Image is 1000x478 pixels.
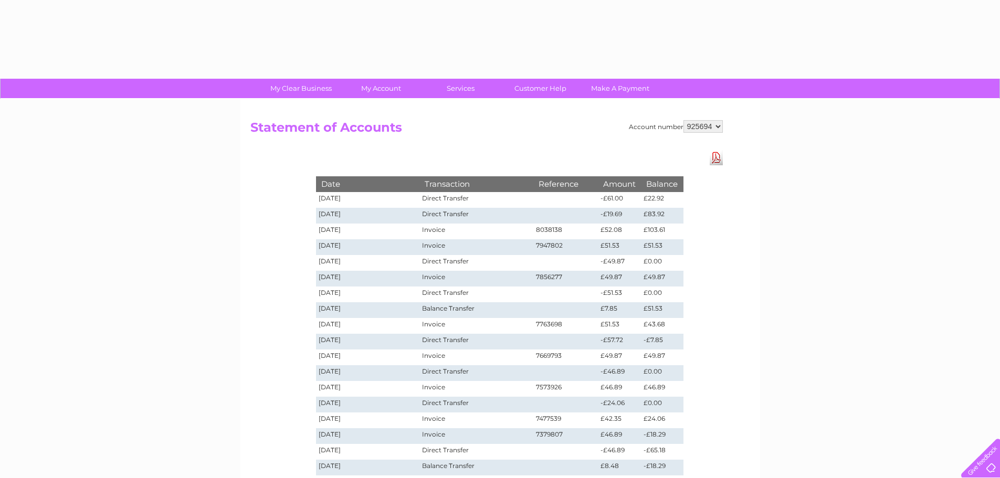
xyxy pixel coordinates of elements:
td: -£18.29 [641,428,683,444]
td: -£24.06 [598,397,641,412]
td: [DATE] [316,286,420,302]
th: Amount [598,176,641,192]
td: Invoice [419,271,533,286]
td: 7477539 [533,412,598,428]
td: £24.06 [641,412,683,428]
td: £46.89 [598,381,641,397]
td: -£57.72 [598,334,641,349]
td: £51.53 [598,318,641,334]
div: Account number [629,120,723,133]
td: £51.53 [641,239,683,255]
td: Direct Transfer [419,255,533,271]
td: Invoice [419,318,533,334]
td: £7.85 [598,302,641,318]
td: 7856277 [533,271,598,286]
td: Direct Transfer [419,444,533,460]
td: [DATE] [316,224,420,239]
td: £22.92 [641,192,683,208]
td: Invoice [419,349,533,365]
td: £49.87 [598,271,641,286]
td: [DATE] [316,239,420,255]
td: Direct Transfer [419,208,533,224]
th: Transaction [419,176,533,192]
td: Invoice [419,239,533,255]
h2: Statement of Accounts [250,120,723,140]
td: [DATE] [316,428,420,444]
td: [DATE] [316,318,420,334]
td: [DATE] [316,412,420,428]
td: -£49.87 [598,255,641,271]
td: £0.00 [641,365,683,381]
td: [DATE] [316,349,420,365]
a: My Account [338,79,424,98]
td: -£51.53 [598,286,641,302]
td: 7763698 [533,318,598,334]
td: 8038138 [533,224,598,239]
td: £46.89 [598,428,641,444]
td: [DATE] [316,302,420,318]
td: £8.48 [598,460,641,475]
td: Direct Transfer [419,192,533,208]
td: £49.87 [598,349,641,365]
td: Invoice [419,428,533,444]
td: £43.68 [641,318,683,334]
td: £52.08 [598,224,641,239]
td: Direct Transfer [419,397,533,412]
td: £51.53 [598,239,641,255]
td: 7379807 [533,428,598,444]
td: £0.00 [641,255,683,271]
td: [DATE] [316,208,420,224]
td: Balance Transfer [419,460,533,475]
td: Direct Transfer [419,365,533,381]
td: -£61.00 [598,192,641,208]
th: Balance [641,176,683,192]
td: -£19.69 [598,208,641,224]
td: [DATE] [316,334,420,349]
td: [DATE] [316,397,420,412]
td: [DATE] [316,255,420,271]
td: 7669793 [533,349,598,365]
td: Invoice [419,412,533,428]
td: -£7.85 [641,334,683,349]
th: Date [316,176,420,192]
td: £0.00 [641,286,683,302]
td: -£65.18 [641,444,683,460]
td: Direct Transfer [419,334,533,349]
td: Balance Transfer [419,302,533,318]
td: [DATE] [316,192,420,208]
td: [DATE] [316,460,420,475]
td: £0.00 [641,397,683,412]
td: £49.87 [641,271,683,286]
td: £103.61 [641,224,683,239]
a: Make A Payment [577,79,664,98]
td: £83.92 [641,208,683,224]
td: -£46.89 [598,444,641,460]
td: 7573926 [533,381,598,397]
td: £46.89 [641,381,683,397]
td: £42.35 [598,412,641,428]
td: Invoice [419,224,533,239]
a: Customer Help [497,79,584,98]
td: -£46.89 [598,365,641,381]
a: Download Pdf [710,150,723,165]
td: -£18.29 [641,460,683,475]
a: My Clear Business [258,79,344,98]
td: [DATE] [316,365,420,381]
td: £49.87 [641,349,683,365]
td: [DATE] [316,444,420,460]
td: [DATE] [316,271,420,286]
th: Reference [533,176,598,192]
td: Direct Transfer [419,286,533,302]
td: £51.53 [641,302,683,318]
td: 7947802 [533,239,598,255]
td: [DATE] [316,381,420,397]
a: Services [417,79,504,98]
td: Invoice [419,381,533,397]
